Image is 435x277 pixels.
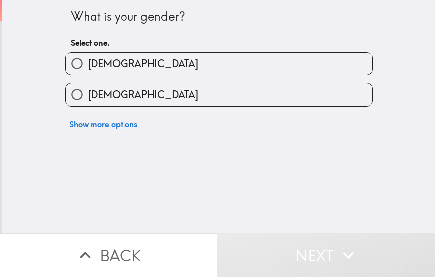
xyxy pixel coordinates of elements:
button: [DEMOGRAPHIC_DATA] [66,83,372,106]
span: [DEMOGRAPHIC_DATA] [88,88,198,102]
span: [DEMOGRAPHIC_DATA] [88,57,198,71]
div: What is your gender? [71,8,367,25]
h6: Select one. [71,37,367,48]
button: [DEMOGRAPHIC_DATA] [66,53,372,75]
button: Show more options [65,114,141,134]
button: Next [217,233,435,277]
